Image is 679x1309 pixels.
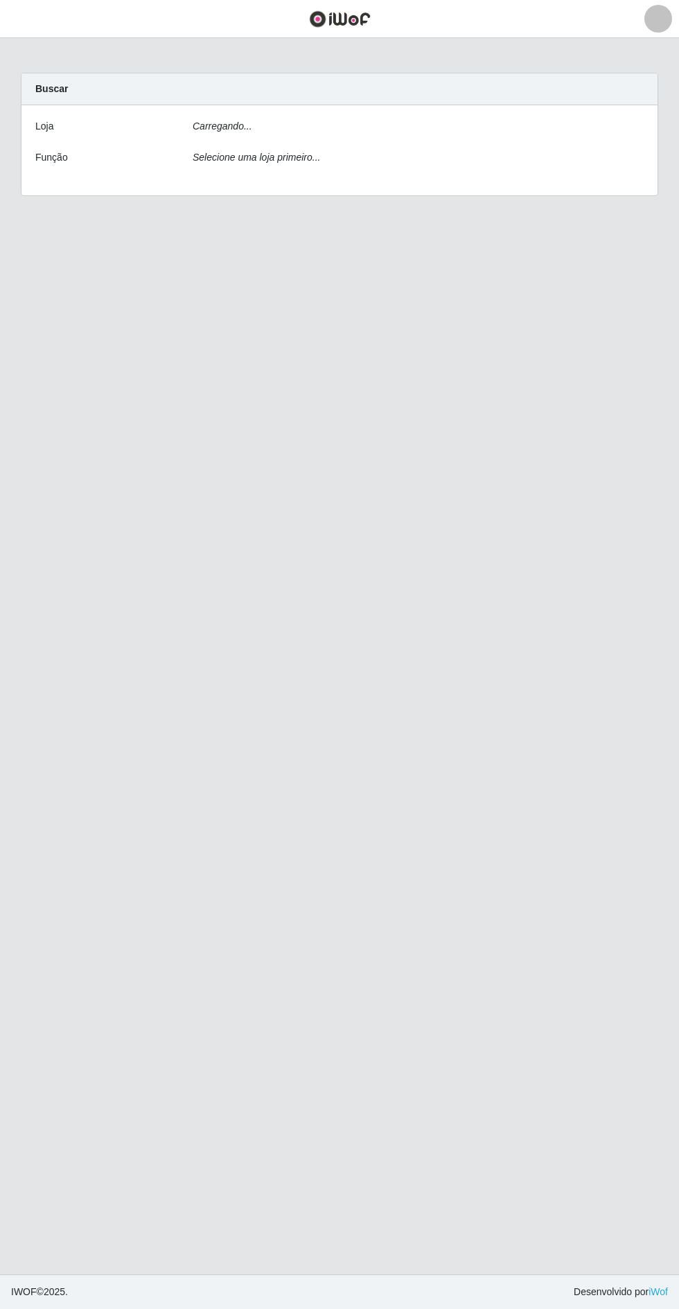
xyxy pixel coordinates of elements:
strong: Buscar [35,83,68,94]
label: Loja [35,119,53,134]
label: Função [35,150,68,165]
span: © 2025 . [11,1285,68,1299]
span: IWOF [11,1286,37,1297]
img: CoreUI Logo [309,10,371,28]
i: Carregando... [193,121,252,132]
i: Selecione uma loja primeiro... [193,152,320,163]
span: Desenvolvido por [574,1285,668,1299]
a: iWof [649,1286,668,1297]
